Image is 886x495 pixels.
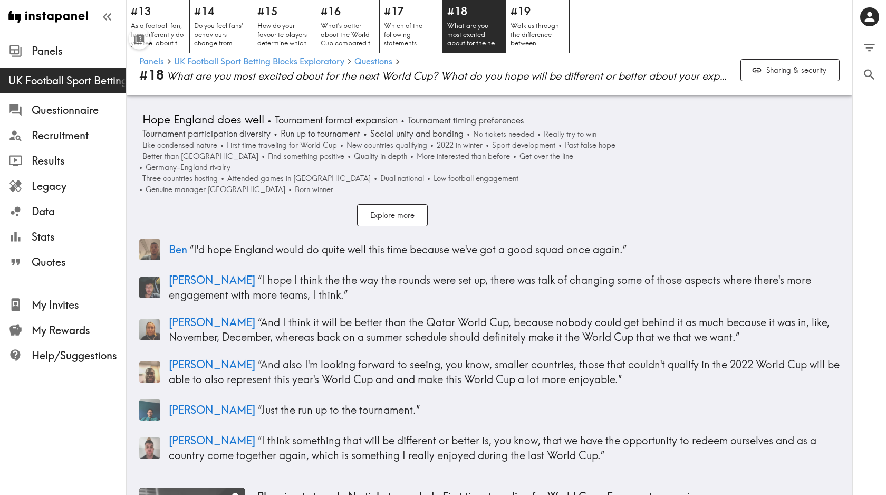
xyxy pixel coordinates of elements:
a: Panelist thumbnailBen “I'd hope England would do quite well this time because we've got a good sq... [139,235,840,264]
span: • [288,185,292,194]
span: Help/Suggestions [32,348,126,363]
p: Do you feel fans' behaviours change from domestic games to the World Cup? Tell us about these beh... [194,21,248,47]
img: Panelist thumbnail [139,361,160,383]
h5: #15 [257,4,312,19]
a: Panelist thumbnail[PERSON_NAME] “And also I'm looking forward to seeing, you know, smaller countr... [139,353,840,391]
span: • [401,115,405,126]
span: Dual national [378,173,424,184]
span: [PERSON_NAME] [169,358,255,371]
span: Social unity and bonding [368,128,464,140]
span: Get over the line [517,151,573,162]
span: New countries qualifying [344,140,427,151]
a: Panelist thumbnail[PERSON_NAME] “I hope I think the the way the rounds were set up, there was tal... [139,269,840,307]
span: Really try to win [541,129,596,140]
span: More interested than before [414,151,510,162]
span: Past false hope [562,140,615,151]
span: • [274,128,277,139]
span: 2022 in winter [434,140,483,151]
span: • [374,174,377,183]
span: Attended games in [GEOGRAPHIC_DATA] [225,173,371,184]
span: • [221,174,224,183]
span: • [486,140,489,150]
span: Quality in depth [351,151,407,162]
span: Questionnaire [32,103,126,118]
span: Tournament participation diversity [140,128,271,140]
button: Search [853,61,886,88]
span: UK Football Sport Betting Blocks Exploratory [8,73,126,88]
a: Panels [139,57,164,67]
p: Walk us through the difference between watching a World Cup match with and without a bet. How doe... [511,21,565,47]
a: Panelist thumbnail[PERSON_NAME] “Just the run up to the tournament.” [139,395,840,425]
span: • [410,151,413,161]
span: • [558,140,562,150]
p: As a football fan, how differently do you feel about the World Cup compared to domestic games? Wh... [131,21,185,47]
span: Sport development [489,140,555,151]
span: Like condensed nature [140,140,217,151]
span: My Rewards [32,323,126,338]
img: Panelist thumbnail [139,277,160,298]
span: Legacy [32,179,126,194]
button: Filter Responses [853,34,886,61]
span: Stats [32,230,126,244]
span: • [513,151,516,161]
span: Find something positive [265,151,344,162]
span: No tickets needed [470,129,534,140]
span: Run up to tournament [278,128,360,140]
span: My Invites [32,298,126,312]
a: UK Football Sport Betting Blocks Exploratory [174,57,344,67]
span: • [348,151,351,161]
b: #18 [139,68,164,83]
p: What's better about the World Cup compared to domestic games and vice versa, what's better about ... [321,21,375,47]
a: Questions [354,57,392,67]
span: [PERSON_NAME] [169,316,255,329]
span: First time traveling for World Cup [224,140,337,151]
h5: #18 [447,4,502,19]
span: Panels [32,44,126,59]
h5: #16 [321,4,375,19]
span: • [220,140,224,150]
span: Genuine manager [GEOGRAPHIC_DATA] [143,184,285,195]
p: “ And also I'm looking forward to seeing, you know, smaller countries, those that couldn't qualif... [169,357,840,387]
span: • [430,140,434,150]
p: Which of the following statements resonates the most with how you generally feel about the World ... [384,21,438,47]
span: • [267,114,272,126]
span: Tournament timing preferences [405,115,524,127]
p: “ I hope I think the the way the rounds were set up, there was talk of changing some of those asp... [169,273,840,302]
span: • [262,151,265,161]
span: Hope England does well [140,112,264,128]
span: Better than [GEOGRAPHIC_DATA] [140,151,258,162]
span: Search [862,68,877,82]
span: Low football engagement [431,173,518,184]
span: Born winner [292,184,333,195]
p: “ I think something that will be different or better is, you know, that we have the opportunity t... [169,433,840,463]
span: Quotes [32,255,126,270]
span: Tournament format expansion [272,113,398,127]
span: [PERSON_NAME] [169,434,255,447]
h5: #14 [194,4,248,19]
span: • [427,174,430,183]
p: What are you most excited about for the next World Cup? What do you hope will be different or bet... [447,21,502,47]
button: Toggle between responses and questions [129,28,150,50]
span: • [340,140,343,150]
img: Panelist thumbnail [139,399,160,421]
span: • [139,185,142,194]
h5: #19 [511,4,565,19]
a: Panelist thumbnail[PERSON_NAME] “I think something that will be different or better is, you know,... [139,429,840,467]
p: “ And I think it will be better than the Qatar World Cup, because nobody could get behind it as m... [169,315,840,345]
span: Ben [169,243,187,256]
span: Data [32,204,126,219]
span: Filter Responses [862,41,877,55]
p: “ Just the run up to the tournament. ” [169,403,840,417]
span: • [537,129,541,139]
img: Panelist thumbnail [139,437,160,459]
button: Explore more [357,204,428,227]
button: Sharing & security [740,59,840,82]
h5: #17 [384,4,438,19]
h5: #13 [131,4,185,19]
a: Panelist thumbnail[PERSON_NAME] “And I think it will be better than the Qatar World Cup, because ... [139,311,840,349]
img: Panelist thumbnail [139,239,160,260]
span: [PERSON_NAME] [169,403,255,416]
img: Panelist thumbnail [139,319,160,340]
span: Results [32,154,126,168]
